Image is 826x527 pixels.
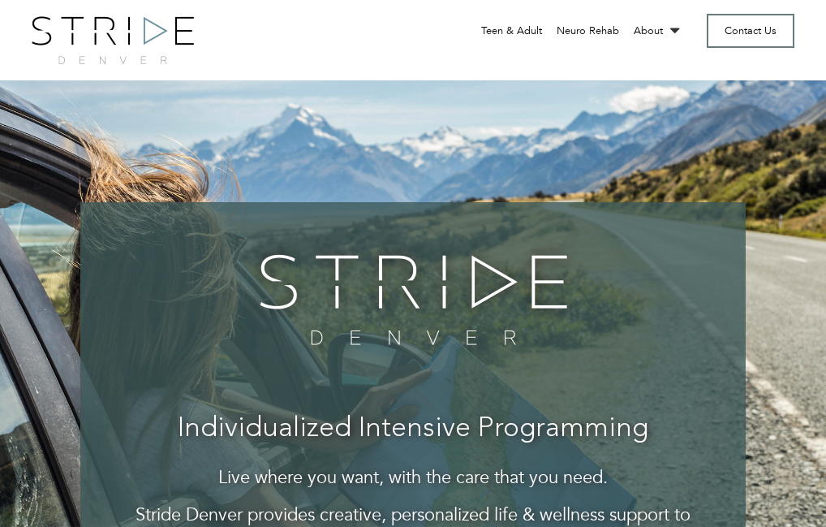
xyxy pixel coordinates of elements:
[481,24,542,38] a: Teen & Adult
[32,16,194,64] img: logo.png
[249,243,578,356] img: banner-logo.png
[113,465,713,490] p: Live where you want, with the care that you need.
[113,414,713,444] h3: Individualized Intensive Programming
[557,24,619,38] a: Neuro Rehab
[634,24,683,38] a: About
[707,14,794,48] a: Contact Us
